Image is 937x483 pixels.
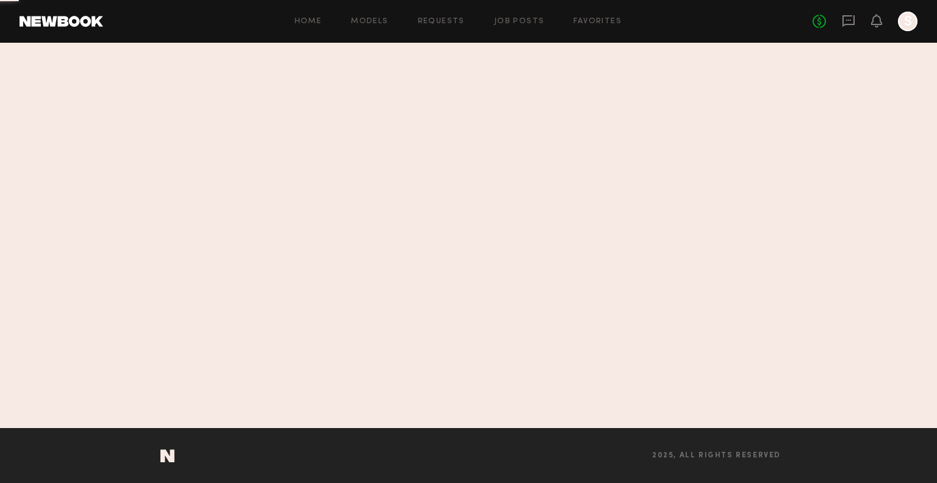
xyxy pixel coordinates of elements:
[898,12,917,31] a: S
[652,452,781,460] span: 2025, all rights reserved
[573,18,622,26] a: Favorites
[295,18,322,26] a: Home
[351,18,388,26] a: Models
[494,18,545,26] a: Job Posts
[418,18,465,26] a: Requests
